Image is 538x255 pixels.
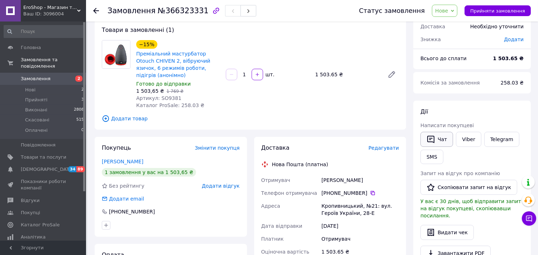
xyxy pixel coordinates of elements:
b: 1 503.65 ₴ [493,56,524,61]
input: Пошук [4,25,85,38]
div: 1 503.65 ₴ [312,69,382,80]
span: Головна [21,44,41,51]
span: Повідомлення [21,142,56,148]
span: Товари в замовленні (1) [102,27,174,33]
span: Запит на відгук про компанію [420,170,500,176]
span: 34 [68,166,76,172]
a: [PERSON_NAME] [102,159,143,164]
span: 1 769 ₴ [167,89,184,94]
div: Додати email [101,195,145,202]
div: 1 замовлення у вас на 1 503,65 ₴ [102,168,196,177]
span: Відгуки [21,197,39,204]
span: Телефон отримувача [261,190,317,196]
span: Замовлення [21,76,51,82]
span: Аналітика [21,234,46,240]
span: Каталог ProSale: 258.03 ₴ [136,102,204,108]
span: 258.03 ₴ [501,80,524,86]
div: [PHONE_NUMBER] [322,189,399,197]
span: Товари та послуги [21,154,66,160]
span: Змінити покупця [195,145,240,151]
span: EroShop - Магазин товарів для дорослих [23,4,77,11]
span: Скасовані [25,117,49,123]
span: Покупець [102,144,131,151]
span: Редагувати [368,145,399,151]
span: 2 [81,87,84,93]
span: Дії [420,108,428,115]
span: Платник [261,236,284,242]
span: Додати [504,37,524,42]
span: Доставка [420,24,445,29]
img: Преміальний мастурбатор Otouch CHIVEN 2, вібруючий язичок, 6 режимів роботи, підігрів (анонімно) [102,40,130,68]
span: Адреса [261,203,280,209]
span: Замовлення та повідомлення [21,57,86,69]
a: Редагувати [385,67,399,82]
span: Додати відгук [202,183,239,189]
span: Всього до сплати [420,56,467,61]
span: Каталог ProSale [21,222,59,228]
span: Показники роботи компанії [21,178,66,191]
button: Видати чек [420,225,474,240]
button: SMS [420,150,443,164]
a: Преміальний мастурбатор Otouch CHIVEN 2, вібруючий язичок, 6 режимів роботи, підігрів (анонімно) [136,51,210,78]
button: Чат [420,132,453,147]
div: Повернутися назад [93,7,99,14]
div: Ваш ID: 3096004 [23,11,86,17]
button: Прийняти замовлення [465,5,531,16]
div: шт. [264,71,275,78]
span: Прийняті [25,97,47,103]
span: Артикул: SO9381 [136,95,181,101]
button: Чат з покупцем [522,211,536,226]
div: [DATE] [320,220,400,232]
div: Нова Пошта (платна) [270,161,330,168]
span: Нове [435,8,448,14]
span: Знижка [420,37,441,42]
span: У вас є 30 днів, щоб відправити запит на відгук покупцеві, скопіювавши посилання. [420,198,521,218]
span: Оплачені [25,127,48,134]
a: Viber [456,132,481,147]
div: −15% [136,40,157,49]
div: Необхідно уточнити [466,19,528,34]
span: Покупці [21,210,40,216]
span: Прийняти замовлення [470,8,525,14]
span: Нові [25,87,35,93]
span: Замовлення [108,6,156,15]
span: 0 [81,127,84,134]
span: 515 [76,117,84,123]
span: Комісія за замовлення [420,80,480,86]
div: Кропивницький, №21: вул. Героїв України, 28-Е [320,199,400,220]
span: Написати покупцеві [420,122,474,128]
div: Отримувач [320,232,400,245]
span: 3 [81,97,84,103]
span: [DEMOGRAPHIC_DATA] [21,166,74,173]
div: Статус замовлення [359,7,425,14]
span: 1 503,65 ₴ [136,88,164,94]
span: Додати товар [102,115,399,122]
a: Telegram [484,132,519,147]
span: Без рейтингу [109,183,144,189]
div: Додати email [108,195,145,202]
span: Готово до відправки [136,81,191,87]
span: Доставка [261,144,290,151]
span: 89 [76,166,85,172]
div: [PERSON_NAME] [320,174,400,187]
span: 2808 [74,107,84,113]
span: Дата відправки [261,223,303,229]
span: Виконані [25,107,47,113]
button: Скопіювати запит на відгук [420,180,517,195]
span: Отримувач [261,177,290,183]
span: 2 [75,76,82,82]
span: №366323331 [158,6,209,15]
div: [PHONE_NUMBER] [108,208,156,215]
span: Оціночна вартість [261,249,309,255]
